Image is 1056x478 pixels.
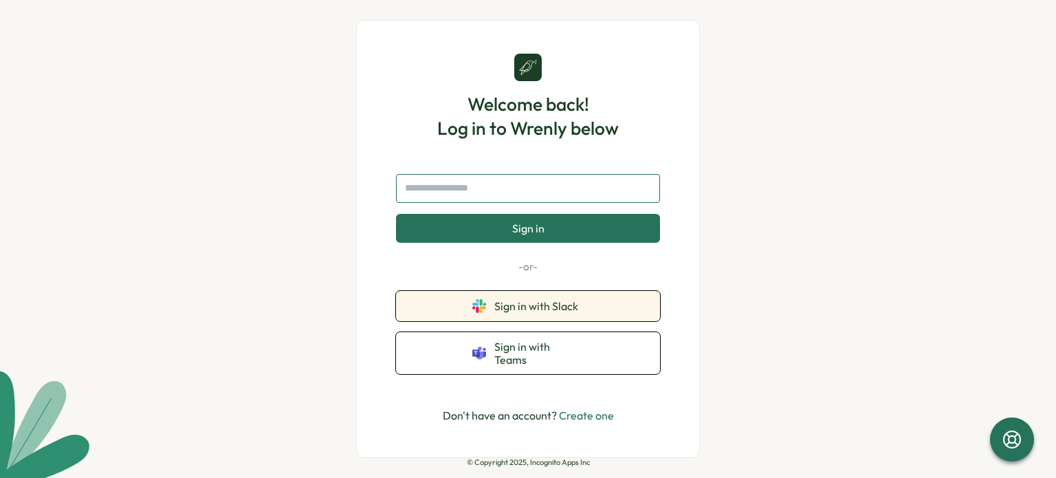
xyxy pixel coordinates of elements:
p: -or- [396,259,660,274]
p: Don't have an account? [443,407,614,424]
a: Create one [559,409,614,422]
button: Sign in with Teams [396,332,660,374]
span: Sign in [512,222,544,235]
button: Sign in [396,214,660,243]
p: © Copyright 2025, Incognito Apps Inc [467,458,590,467]
span: Sign in with Teams [494,340,584,366]
span: Sign in with Slack [494,300,584,312]
button: Sign in with Slack [396,291,660,321]
h1: Welcome back! Log in to Wrenly below [437,92,619,140]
